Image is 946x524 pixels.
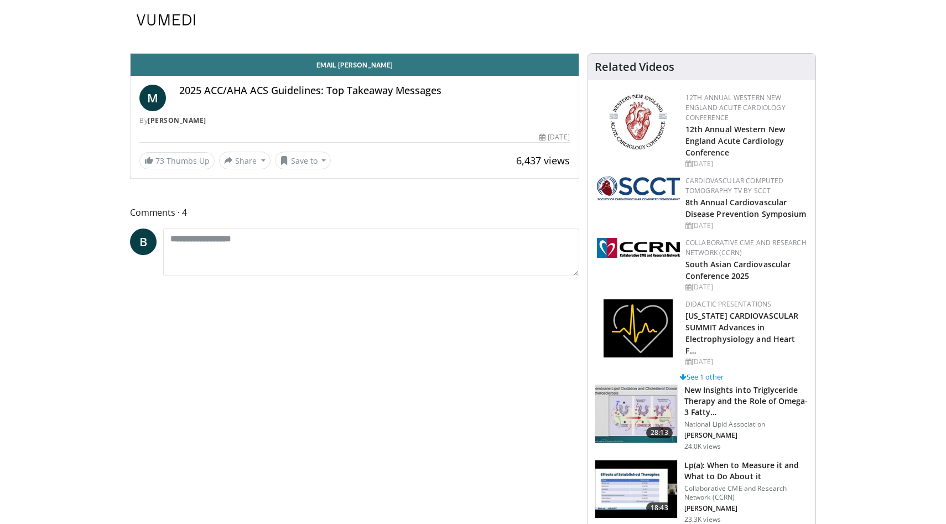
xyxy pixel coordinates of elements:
[131,54,579,76] a: Email [PERSON_NAME]
[597,176,680,200] img: 51a70120-4f25-49cc-93a4-67582377e75f.png.150x105_q85_autocrop_double_scale_upscale_version-0.2.png
[685,197,807,219] a: 8th Annual Cardiovascular Disease Prevention Symposium
[595,60,674,74] h4: Related Videos
[685,299,807,309] div: Didactic Presentations
[685,357,807,367] div: [DATE]
[684,431,809,440] p: R. Preston Mason
[604,299,673,357] img: 1860aa7a-ba06-47e3-81a4-3dc728c2b4cf.png.150x105_q85_autocrop_double_scale_upscale_version-0.2.png
[516,154,570,167] span: 6,437 views
[646,502,673,513] span: 18:43
[684,385,809,418] h3: New Insights into Triglyceride Therapy and the Role of Omega-3 Fatty Acids in Reducing Cardiovasc...
[595,385,677,443] img: 45ea033d-f728-4586-a1ce-38957b05c09e.150x105_q85_crop-smart_upscale.jpg
[684,504,809,513] p: Michelle O'Donoghue
[607,93,669,151] img: 0954f259-7907-4053-a817-32a96463ecc8.png.150x105_q85_autocrop_double_scale_upscale_version-0.2.png
[219,152,271,169] button: Share
[155,155,164,166] span: 73
[685,176,784,195] a: Cardiovascular Computed Tomography TV by SCCT
[685,309,807,356] h2: IOWA CARDIOVASCULAR SUMMIT Advances in Electrophysiology and Heart Failure
[685,93,786,122] a: 12th Annual Western New England Acute Cardiology Conference
[685,259,791,281] a: South Asian Cardiovascular Conference 2025
[130,229,157,255] a: B
[685,282,807,292] div: [DATE]
[139,85,166,111] a: M
[684,442,721,451] p: 24.0K views
[684,515,721,524] p: 23.3K views
[139,116,570,126] div: By
[685,221,807,231] div: [DATE]
[685,159,807,169] div: [DATE]
[595,460,677,518] img: 7a20132b-96bf-405a-bedd-783937203c38.150x105_q85_crop-smart_upscale.jpg
[595,385,809,451] a: 28:13 New Insights into Triglyceride Therapy and the Role of Omega-3 Fatty… National Lipid Associ...
[685,124,785,158] a: 12th Annual Western New England Acute Cardiology Conference
[685,238,807,257] a: Collaborative CME and Research Network (CCRN)
[684,484,809,502] p: Collaborative CME and Research Network (CCRN)
[139,152,215,169] a: 73 Thumbs Up
[646,427,673,438] span: 28:13
[684,420,809,429] p: National Lipid Association
[137,14,195,25] img: VuMedi Logo
[684,460,809,482] h3: Lp(a): When to Measure it and What to Do About it
[179,85,570,97] h4: 2025 ACC/AHA ACS Guidelines: Top Takeaway Messages
[685,310,799,356] a: [US_STATE] CARDIOVASCULAR SUMMIT Advances in Electrophysiology and Heart F…
[539,132,569,142] div: [DATE]
[597,238,680,258] img: a04ee3ba-8487-4636-b0fb-5e8d268f3737.png.150x105_q85_autocrop_double_scale_upscale_version-0.2.png
[275,152,331,169] button: Save to
[148,116,206,125] a: [PERSON_NAME]
[680,372,724,382] a: See 1 other
[130,205,579,220] span: Comments 4
[595,460,809,524] a: 18:43 Lp(a): When to Measure it and What to Do About it Collaborative CME and Research Network (C...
